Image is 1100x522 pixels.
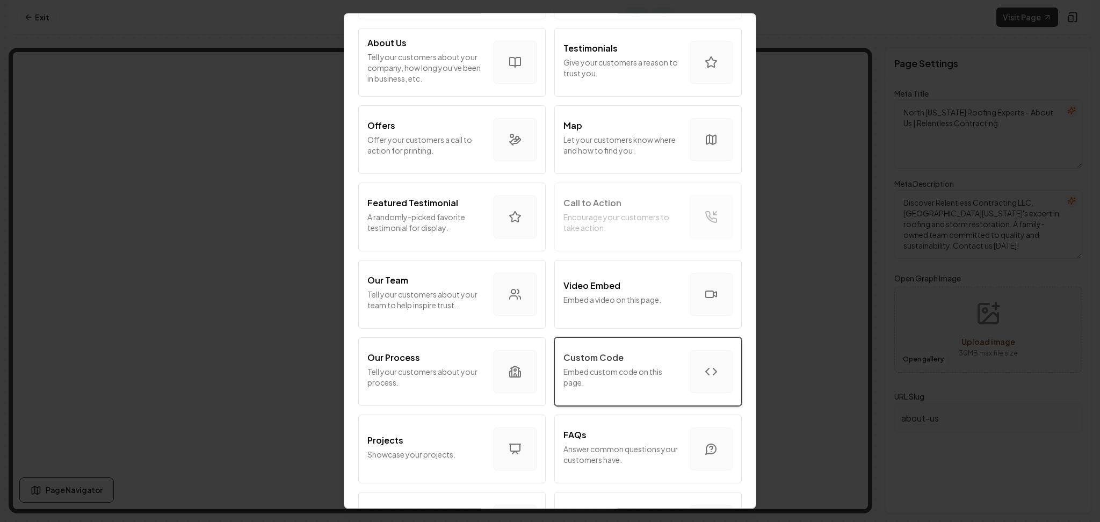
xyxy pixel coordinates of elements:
button: Video EmbedEmbed a video on this page. [554,260,742,329]
p: Featured Testimonial [367,197,458,209]
p: Let your customers know where and how to find you. [563,134,681,156]
button: About UsTell your customers about your company, how long you've been in business, etc. [358,28,546,97]
button: Featured TestimonialA randomly-picked favorite testimonial for display. [358,183,546,251]
p: FAQs [563,429,587,441]
p: A randomly-picked favorite testimonial for display. [367,212,485,233]
p: Projects [367,434,403,447]
p: Give your customers a reason to trust you. [563,57,681,78]
button: MapLet your customers know where and how to find you. [554,105,742,174]
button: ProjectsShowcase your projects. [358,415,546,483]
button: TestimonialsGive your customers a reason to trust you. [554,28,742,97]
p: Free Form [367,506,410,519]
p: Tell your customers about your process. [367,366,485,388]
p: Offers [367,119,395,132]
p: Our Team [367,274,408,287]
p: Embed custom code on this page. [563,366,681,388]
p: Video Embed [563,279,620,292]
p: Tell your customers about your company, how long you've been in business, etc. [367,52,485,84]
p: About Us [367,37,407,49]
p: Offer your customers a call to action for printing. [367,134,485,156]
button: FAQsAnswer common questions your customers have. [554,415,742,483]
button: Custom CodeEmbed custom code on this page. [554,337,742,406]
button: Our TeamTell your customers about your team to help inspire trust. [358,260,546,329]
button: OffersOffer your customers a call to action for printing. [358,105,546,174]
p: Video Hero [563,506,611,519]
p: Showcase your projects. [367,449,485,460]
p: Testimonials [563,42,618,55]
p: Answer common questions your customers have. [563,444,681,465]
p: Embed a video on this page. [563,294,681,305]
p: Custom Code [563,351,624,364]
p: Tell your customers about your team to help inspire trust. [367,289,485,310]
p: Map [563,119,582,132]
button: Our ProcessTell your customers about your process. [358,337,546,406]
p: Our Process [367,351,420,364]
